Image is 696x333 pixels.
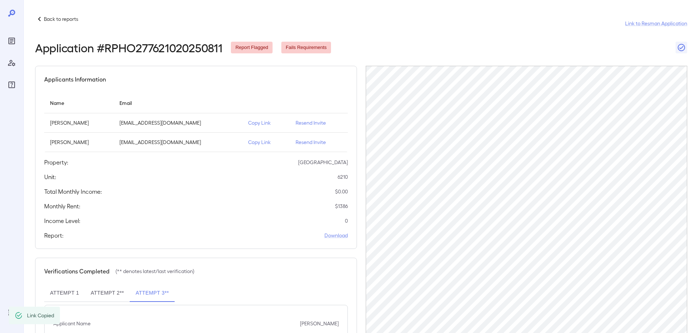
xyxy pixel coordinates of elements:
th: Email [114,92,242,113]
p: Copy Link [248,139,284,146]
p: Resend Invite [296,139,342,146]
h5: Applicants Information [44,75,106,84]
h5: Report: [44,231,64,240]
p: Copy Link [248,119,284,126]
a: Download [324,232,348,239]
p: 6210 [338,173,348,181]
div: Manage Users [6,57,18,69]
p: Back to reports [44,15,78,23]
div: Link Copied [27,309,54,322]
p: [PERSON_NAME] [50,119,108,126]
h2: Application # RPHO277621020250811 [35,41,222,54]
span: Fails Requirements [281,44,331,51]
p: Applicant Name [53,320,91,327]
p: $ 0.00 [335,188,348,195]
div: Reports [6,35,18,47]
button: Close Report [676,42,687,53]
p: Resend Invite [296,119,342,126]
p: [EMAIL_ADDRESS][DOMAIN_NAME] [119,139,236,146]
button: Attempt 1 [44,284,85,302]
p: [PERSON_NAME] [300,320,339,327]
p: (** denotes latest/last verification) [115,268,194,275]
p: 0 [345,217,348,224]
a: Link to Resman Application [625,20,687,27]
h5: Property: [44,158,68,167]
p: [PERSON_NAME] [50,139,108,146]
h5: Income Level: [44,216,80,225]
h5: Unit: [44,173,56,181]
span: Report Flagged [231,44,273,51]
p: $ 1386 [335,203,348,210]
button: Attempt 3** [130,284,175,302]
div: Log Out [6,307,18,318]
h5: Monthly Rent: [44,202,80,211]
p: [EMAIL_ADDRESS][DOMAIN_NAME] [119,119,236,126]
table: simple table [44,92,348,152]
h5: Total Monthly Income: [44,187,102,196]
button: Attempt 2** [85,284,130,302]
th: Name [44,92,114,113]
h5: Verifications Completed [44,267,110,276]
p: [GEOGRAPHIC_DATA] [298,159,348,166]
div: FAQ [6,79,18,91]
